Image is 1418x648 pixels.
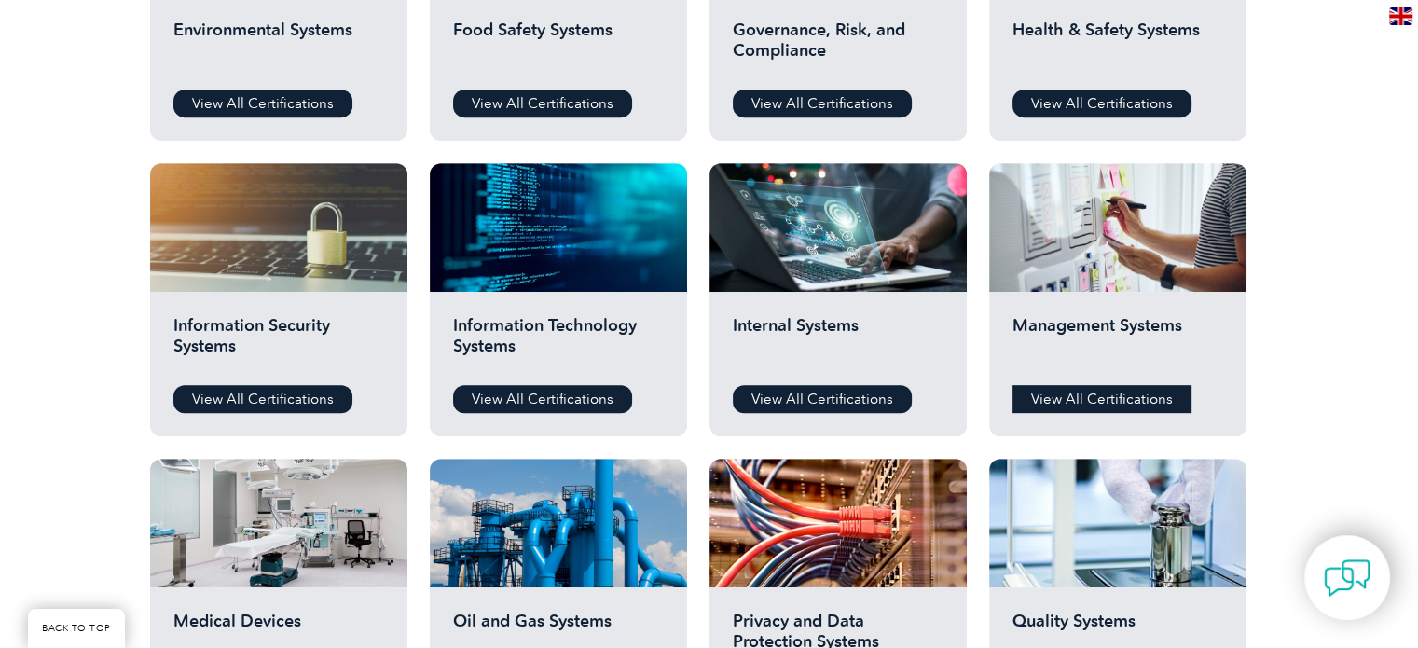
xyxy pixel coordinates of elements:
h2: Internal Systems [733,315,943,371]
a: View All Certifications [733,90,912,117]
h2: Health & Safety Systems [1012,20,1223,76]
a: View All Certifications [1012,385,1191,413]
h2: Information Technology Systems [453,315,664,371]
a: View All Certifications [173,385,352,413]
a: View All Certifications [453,385,632,413]
h2: Management Systems [1012,315,1223,371]
a: View All Certifications [733,385,912,413]
a: View All Certifications [173,90,352,117]
h2: Information Security Systems [173,315,384,371]
h2: Environmental Systems [173,20,384,76]
h2: Governance, Risk, and Compliance [733,20,943,76]
a: View All Certifications [1012,90,1191,117]
h2: Food Safety Systems [453,20,664,76]
a: BACK TO TOP [28,609,125,648]
img: contact-chat.png [1324,555,1370,601]
img: en [1389,7,1412,25]
a: View All Certifications [453,90,632,117]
